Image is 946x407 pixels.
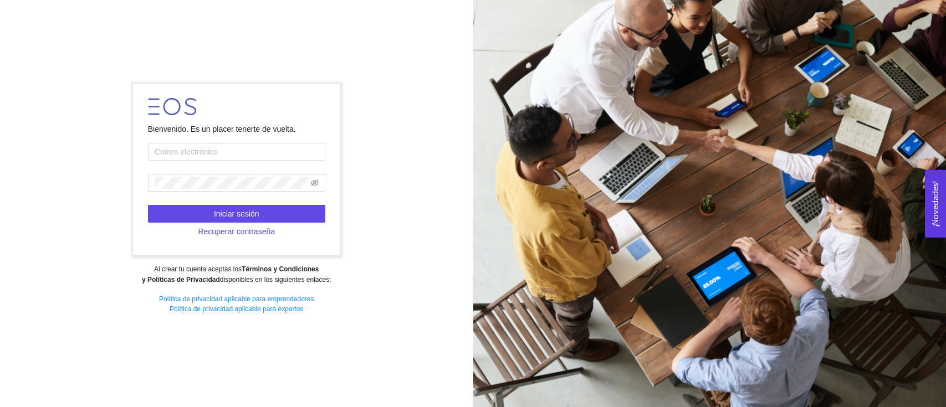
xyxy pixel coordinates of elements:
img: LOGO [148,98,196,115]
div: Bienvenido. Es un placer tenerte de vuelta. [148,123,325,135]
button: Recuperar contraseña [148,223,325,240]
button: Iniciar sesión [148,205,325,223]
input: Correo electrónico [148,143,325,161]
button: Open Feedback Widget [925,170,946,238]
a: Política de privacidad aplicable para expertos [170,305,303,313]
a: Política de privacidad aplicable para emprendedores [159,295,314,303]
span: Recuperar contraseña [198,225,275,238]
div: Al crear tu cuenta aceptas los disponibles en los siguientes enlaces: [7,264,466,285]
a: Recuperar contraseña [148,227,325,236]
span: Iniciar sesión [214,208,259,220]
span: eye-invisible [311,179,319,187]
strong: Términos y Condiciones y Políticas de Privacidad [142,265,319,284]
